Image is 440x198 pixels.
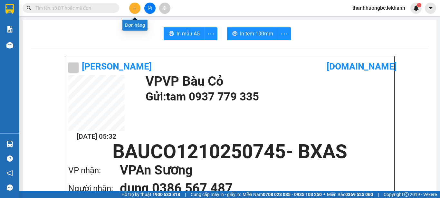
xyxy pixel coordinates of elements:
[148,6,152,10] span: file-add
[413,5,419,11] img: icon-new-feature
[345,192,373,197] strong: 0369 525 060
[177,30,200,38] span: In mẫu A5
[278,30,291,38] span: more
[68,164,120,177] div: VP nhận:
[82,61,152,72] b: [PERSON_NAME]
[378,191,379,198] span: |
[191,191,241,198] span: Cung cấp máy in - giấy in:
[159,3,170,14] button: aim
[425,3,436,14] button: caret-down
[162,6,167,10] span: aim
[121,191,180,198] span: Hỗ trợ kỹ thuật:
[240,30,273,38] span: In tem 100mm
[7,184,13,191] span: message
[68,131,125,142] h2: [DATE] 05:32
[243,191,322,198] span: Miền Nam
[169,31,174,37] span: printer
[146,88,388,106] h1: Gửi: tam 0937 779 335
[68,182,120,195] div: Người nhận:
[120,161,378,179] h1: VP An Sương
[164,27,205,40] button: printerIn mẫu A5
[418,3,420,7] span: 1
[232,31,237,37] span: printer
[6,26,13,33] img: solution-icon
[6,42,13,49] img: warehouse-icon
[323,193,325,196] span: ⚪️
[327,61,397,72] b: [DOMAIN_NAME]
[263,192,322,197] strong: 0708 023 035 - 0935 103 250
[185,191,186,198] span: |
[146,75,388,88] h1: VP VP Bàu Cỏ
[144,3,156,14] button: file-add
[7,156,13,162] span: question-circle
[347,4,410,12] span: thanhhuongbc.lekhanh
[68,142,391,161] h1: BAUCO1210250745 - BXAS
[327,191,373,198] span: Miền Bắc
[27,6,31,10] span: search
[5,4,14,14] img: logo-vxr
[227,27,278,40] button: printerIn tem 100mm
[404,192,409,197] span: copyright
[120,179,378,197] h1: dung 0386 567 487
[7,170,13,176] span: notification
[129,3,140,14] button: plus
[205,27,217,40] button: more
[152,192,180,197] strong: 1900 633 818
[122,20,148,31] div: Đơn hàng
[6,141,13,147] img: warehouse-icon
[417,3,421,7] sup: 1
[428,5,434,11] span: caret-down
[133,6,137,10] span: plus
[278,27,291,40] button: more
[35,5,111,12] input: Tìm tên, số ĐT hoặc mã đơn
[205,30,217,38] span: more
